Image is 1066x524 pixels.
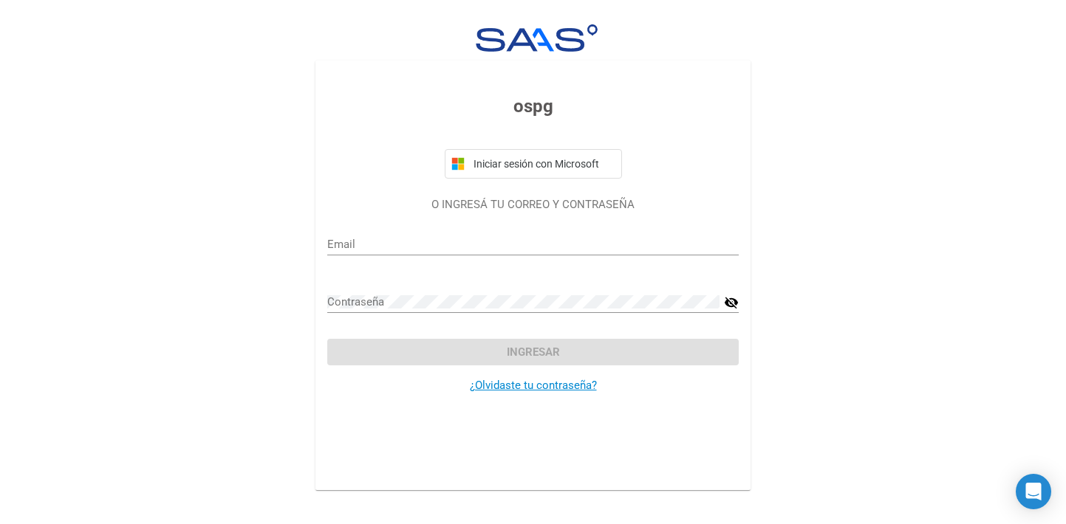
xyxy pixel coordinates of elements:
[470,379,597,392] a: ¿Olvidaste tu contraseña?
[724,294,739,311] mat-icon: visibility_off
[327,93,739,120] h3: ospg
[471,158,615,170] span: Iniciar sesión con Microsoft
[507,345,560,359] span: Ingresar
[445,149,622,179] button: Iniciar sesión con Microsoft
[1016,474,1051,509] div: Open Intercom Messenger
[327,339,739,365] button: Ingresar
[327,196,739,213] p: O INGRESÁ TU CORREO Y CONTRASEÑA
